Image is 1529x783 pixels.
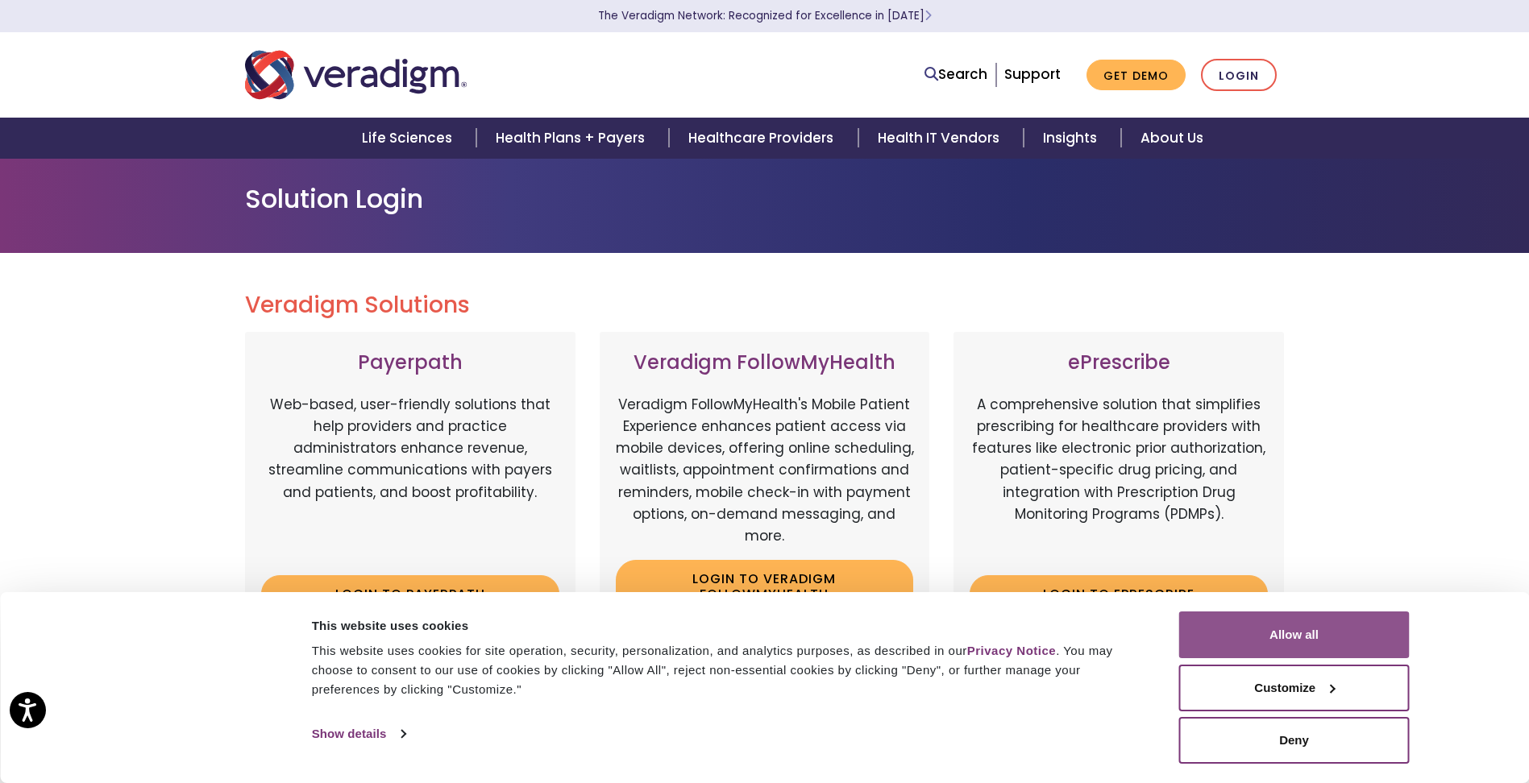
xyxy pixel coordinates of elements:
p: A comprehensive solution that simplifies prescribing for healthcare providers with features like ... [970,394,1268,563]
span: Learn More [924,8,932,23]
a: Support [1004,64,1061,84]
a: Get Demo [1087,60,1186,91]
a: Privacy Notice [967,644,1056,657]
a: The Veradigm Network: Recognized for Excellence in [DATE]Learn More [598,8,932,23]
div: This website uses cookies [312,616,1143,636]
a: Login to Veradigm FollowMyHealth [616,560,914,612]
button: Customize [1179,665,1410,711]
a: Login to Payerpath [261,575,559,612]
button: Deny [1179,717,1410,764]
p: Veradigm FollowMyHealth's Mobile Patient Experience enhances patient access via mobile devices, o... [616,394,914,547]
div: This website uses cookies for site operation, security, personalization, and analytics purposes, ... [312,641,1143,699]
a: Life Sciences [343,118,476,159]
h2: Veradigm Solutions [245,292,1285,319]
iframe: Drift Chat Widget [1219,667,1510,764]
a: About Us [1121,118,1223,159]
a: Insights [1024,118,1121,159]
img: Veradigm logo [245,48,467,101]
a: Show details [312,722,405,746]
h3: ePrescribe [970,351,1268,375]
h3: Veradigm FollowMyHealth [616,351,914,375]
a: Login [1201,59,1277,92]
a: Healthcare Providers [669,118,858,159]
a: Search [924,64,987,85]
button: Allow all [1179,611,1410,658]
a: Health Plans + Payers [476,118,669,159]
a: Login to ePrescribe [970,575,1268,612]
p: Web-based, user-friendly solutions that help providers and practice administrators enhance revenu... [261,394,559,563]
h3: Payerpath [261,351,559,375]
h1: Solution Login [245,184,1285,214]
a: Health IT Vendors [858,118,1024,159]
